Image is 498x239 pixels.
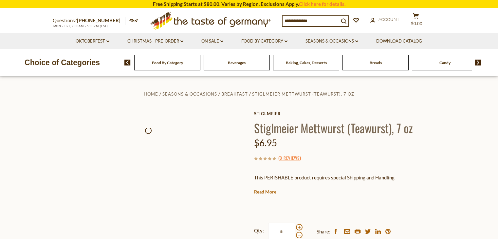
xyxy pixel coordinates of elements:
[124,60,131,65] img: previous arrow
[439,60,451,65] a: Candy
[475,60,481,65] img: next arrow
[53,16,125,25] p: Questions?
[305,38,358,45] a: Seasons & Occasions
[221,91,248,97] a: Breakfast
[77,17,120,23] a: [PHONE_NUMBER]
[144,91,158,97] a: Home
[317,228,330,236] span: Share:
[286,60,327,65] a: Baking, Cakes, Desserts
[254,111,446,116] a: Stiglmeier
[254,189,276,195] a: Read More
[406,13,426,29] button: $0.00
[228,60,246,65] a: Beverages
[254,227,264,235] strong: Qty:
[53,24,108,28] span: MON - FRI, 9:00AM - 5:00PM (EST)
[278,155,301,161] span: ( )
[299,1,345,7] a: Click here for details.
[201,38,223,45] a: On Sale
[254,137,277,148] span: $6.95
[370,60,382,65] a: Breads
[152,60,183,65] a: Food By Category
[162,91,217,97] a: Seasons & Occasions
[252,91,354,97] a: Stiglmeier Mettwurst (Teawurst), 7 oz
[76,38,109,45] a: Oktoberfest
[127,38,183,45] a: Christmas - PRE-ORDER
[241,38,287,45] a: Food By Category
[378,17,399,22] span: Account
[254,120,446,135] h1: Stiglmeier Mettwurst (Teawurst), 7 oz
[411,21,422,26] span: $0.00
[280,155,300,162] a: 0 Reviews
[376,38,422,45] a: Download Catalog
[254,174,446,182] p: This PERISHABLE product requires special Shipping and Handling
[370,16,399,23] a: Account
[260,187,446,195] li: We will ship this product in heat-protective packaging and ice.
